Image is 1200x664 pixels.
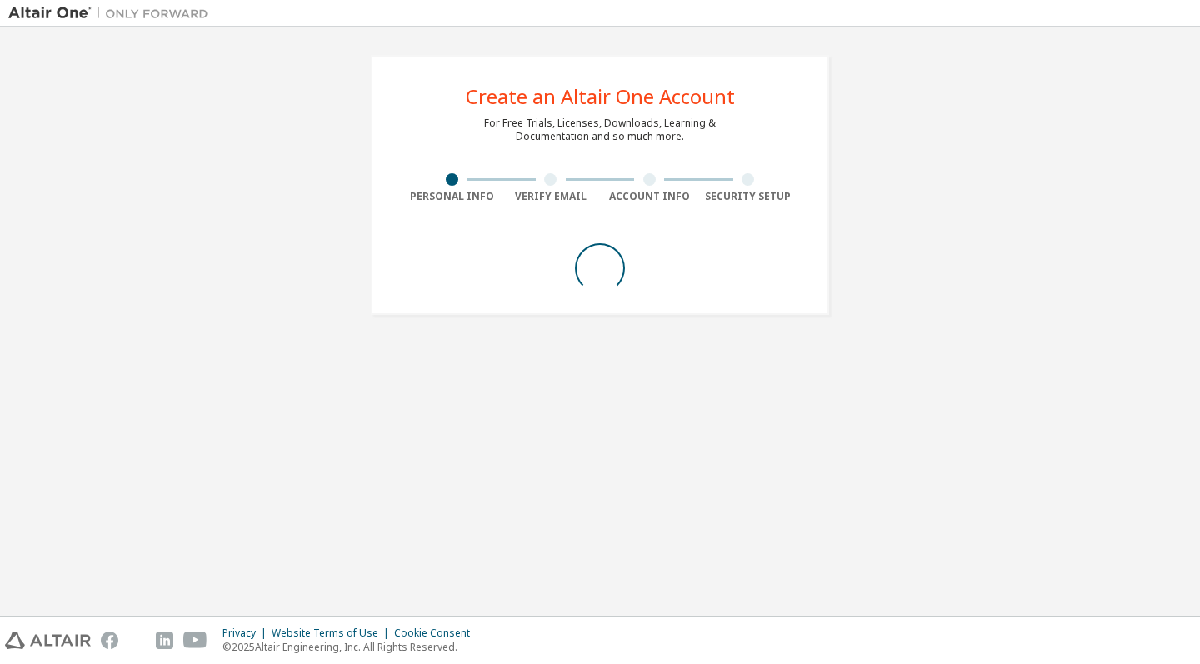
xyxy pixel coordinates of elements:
[222,627,272,640] div: Privacy
[600,190,699,203] div: Account Info
[466,87,735,107] div: Create an Altair One Account
[156,632,173,649] img: linkedin.svg
[394,627,480,640] div: Cookie Consent
[502,190,601,203] div: Verify Email
[484,117,716,143] div: For Free Trials, Licenses, Downloads, Learning & Documentation and so much more.
[402,190,502,203] div: Personal Info
[8,5,217,22] img: Altair One
[5,632,91,649] img: altair_logo.svg
[101,632,118,649] img: facebook.svg
[272,627,394,640] div: Website Terms of Use
[183,632,207,649] img: youtube.svg
[222,640,480,654] p: © 2025 Altair Engineering, Inc. All Rights Reserved.
[699,190,798,203] div: Security Setup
